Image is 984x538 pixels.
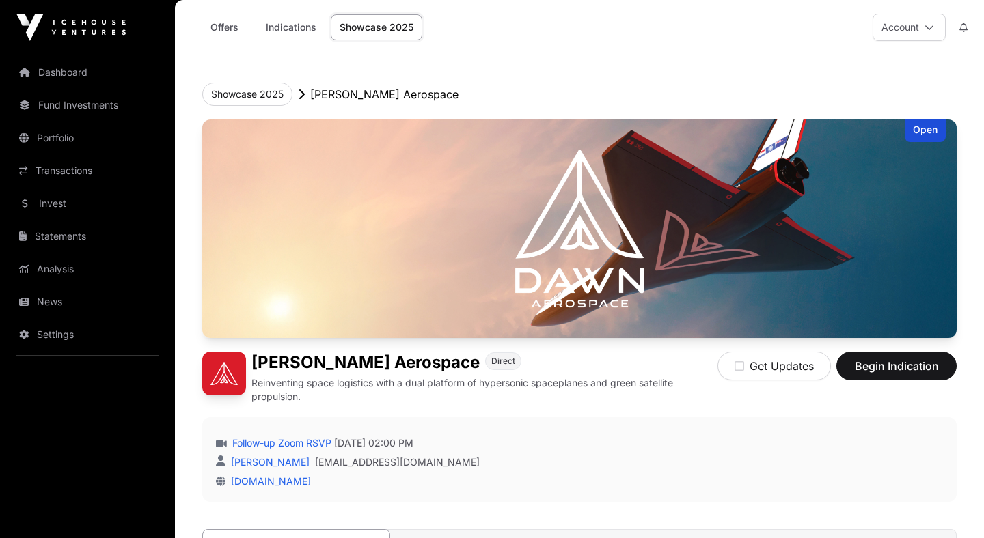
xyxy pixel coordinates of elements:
button: Showcase 2025 [202,83,292,106]
div: Open [905,119,946,142]
iframe: Chat Widget [916,472,984,538]
img: Icehouse Ventures Logo [16,14,126,41]
img: Dawn Aerospace [202,119,957,338]
a: Dashboard [11,57,164,87]
a: Fund Investments [11,90,164,120]
p: Reinventing space logistics with a dual platform of hypersonic spaceplanes and green satellite pr... [251,376,717,403]
a: Begin Indication [836,365,957,379]
a: Settings [11,320,164,350]
a: Showcase 2025 [331,14,422,40]
button: Get Updates [717,352,831,380]
span: Begin Indication [853,358,940,374]
button: Begin Indication [836,352,957,380]
a: [EMAIL_ADDRESS][DOMAIN_NAME] [315,455,480,469]
a: Analysis [11,254,164,284]
p: [PERSON_NAME] Aerospace [310,86,459,102]
span: Direct [491,356,515,367]
a: Statements [11,221,164,251]
a: [DOMAIN_NAME] [225,475,311,487]
a: News [11,287,164,317]
a: Transactions [11,156,164,186]
a: Follow-up Zoom RSVP [230,436,331,450]
a: [PERSON_NAME] [228,456,310,468]
img: Dawn Aerospace [202,352,246,395]
span: [DATE] 02:00 PM [334,436,413,450]
a: Portfolio [11,123,164,153]
a: Invest [11,188,164,218]
h1: [PERSON_NAME] Aerospace [251,352,480,373]
a: Indications [257,14,325,40]
a: Offers [197,14,251,40]
button: Account [873,14,946,41]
